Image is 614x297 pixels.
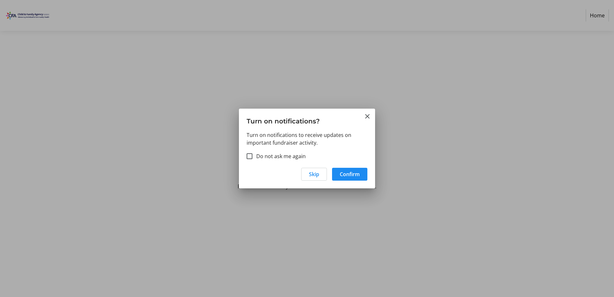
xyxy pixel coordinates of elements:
[309,170,319,178] span: Skip
[239,109,375,131] h3: Turn on notifications?
[252,152,306,160] label: Do not ask me again
[364,113,371,120] button: Close
[340,170,360,178] span: Confirm
[247,131,367,147] p: Turn on notifications to receive updates on important fundraiser activity.
[332,168,367,181] button: Confirm
[301,168,327,181] button: Skip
